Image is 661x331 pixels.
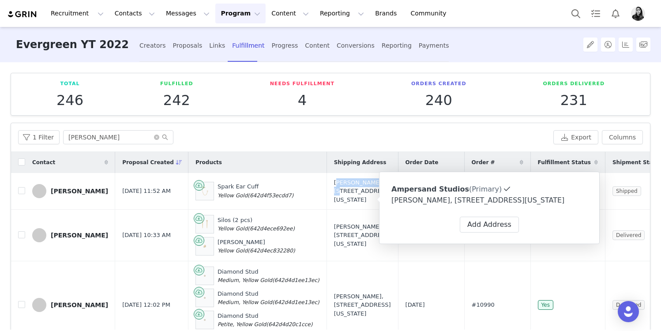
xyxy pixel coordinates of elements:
[538,300,553,310] span: Yes
[16,27,129,63] h3: Evergreen YT 2022
[51,301,108,308] div: [PERSON_NAME]
[411,92,466,108] p: 240
[602,130,643,144] button: Columns
[32,228,108,242] a: [PERSON_NAME]
[218,182,293,199] div: Spark Ear Cuff
[270,92,334,108] p: 4
[196,237,214,255] img: Ray_YG_01Single_Front_04None.png
[161,4,215,23] button: Messages
[196,182,214,200] img: Spark_YG_01Single_Side_04None.png
[56,92,83,108] p: 246
[122,158,174,166] span: Proposal Created
[218,312,313,329] div: Diamond Stud
[472,301,495,309] span: #10990
[56,80,83,88] p: Total
[122,187,171,196] span: [DATE] 11:52 AM
[32,184,108,198] a: [PERSON_NAME]
[196,289,214,307] img: Stud_YG_01Single_Front_01Petite_0912fae3-4ad5-43ff-93b2-11b2ffcc7eaa.png
[566,4,586,23] button: Search
[370,4,405,23] a: Brands
[272,299,319,305] span: (642d4d1ee13ec)
[122,231,171,240] span: [DATE] 10:33 AM
[266,4,314,23] button: Content
[553,130,598,144] button: Export
[406,4,456,23] a: Community
[391,195,587,206] div: [PERSON_NAME], [STREET_ADDRESS][US_STATE]
[218,226,248,232] span: Yellow Gold
[32,158,55,166] span: Contact
[160,80,193,88] p: Fulfilled
[160,92,193,108] p: 242
[469,185,502,193] span: (Primary)
[606,4,625,23] button: Notifications
[266,321,312,327] span: (642d4d20c1cce)
[218,216,295,233] div: Silos (2 pcs)
[460,217,519,233] button: Add Address
[51,232,108,239] div: [PERSON_NAME]
[543,92,605,108] p: 231
[195,158,222,166] span: Products
[334,158,387,166] span: Shipping Address
[139,34,166,57] div: Creators
[154,135,159,140] i: icon: close-circle
[543,80,605,88] p: Orders Delivered
[631,7,645,21] img: 3988666f-b618-4335-b92d-0222703392cd.jpg
[232,34,264,57] div: Fulfillment
[218,299,272,305] span: Medium, Yellow Gold
[218,267,319,285] div: Diamond Stud
[334,292,391,318] div: [PERSON_NAME], [STREET_ADDRESS][US_STATE]
[63,130,173,144] input: Search...
[270,80,334,88] p: Needs Fulfillment
[411,80,466,88] p: Orders Created
[382,34,412,57] div: Reporting
[196,311,214,329] img: Stud_YG_01Single_Front_01Petite_0912fae3-4ad5-43ff-93b2-11b2ffcc7eaa.png
[196,215,214,233] img: Silos_YG_02Pair_Front_Closed_04None.png
[122,301,170,309] span: [DATE] 12:02 PM
[406,158,439,166] span: Order Date
[32,298,108,312] a: [PERSON_NAME]
[472,158,495,166] span: Order #
[7,10,38,19] img: grin logo
[215,4,266,23] button: Program
[334,222,391,248] div: [PERSON_NAME], [STREET_ADDRESS][US_STATE]
[419,34,449,57] div: Payments
[586,4,605,23] a: Tasks
[218,321,266,327] span: Petite, Yellow Gold
[272,277,319,283] span: (642d4d1ee13ec)
[626,7,654,21] button: Profile
[218,290,319,307] div: Diamond Stud
[196,267,214,285] img: Stud_YG_01Single_Front_01Petite_0912fae3-4ad5-43ff-93b2-11b2ffcc7eaa.png
[315,4,369,23] button: Reporting
[162,134,168,140] i: icon: search
[248,248,295,254] span: (642d4ec832280)
[218,192,248,199] span: Yellow Gold
[218,248,248,254] span: Yellow Gold
[45,4,109,23] button: Recruitment
[218,277,272,283] span: Medium, Yellow Gold
[305,34,330,57] div: Content
[51,188,108,195] div: [PERSON_NAME]
[538,158,591,166] span: Fulfillment Status
[618,301,639,322] div: Open Intercom Messenger
[209,34,225,57] div: Links
[334,178,391,204] div: [PERSON_NAME], [STREET_ADDRESS][US_STATE]
[391,185,469,193] span: Ampersand Studios
[337,34,375,57] div: Conversions
[248,226,295,232] span: (642d4ece692ee)
[218,238,295,255] div: [PERSON_NAME]
[406,301,457,309] div: [DATE]
[109,4,160,23] button: Contacts
[18,130,60,144] button: 1 Filter
[272,34,298,57] div: Progress
[248,192,293,199] span: (642d4f53ecdd7)
[173,34,203,57] div: Proposals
